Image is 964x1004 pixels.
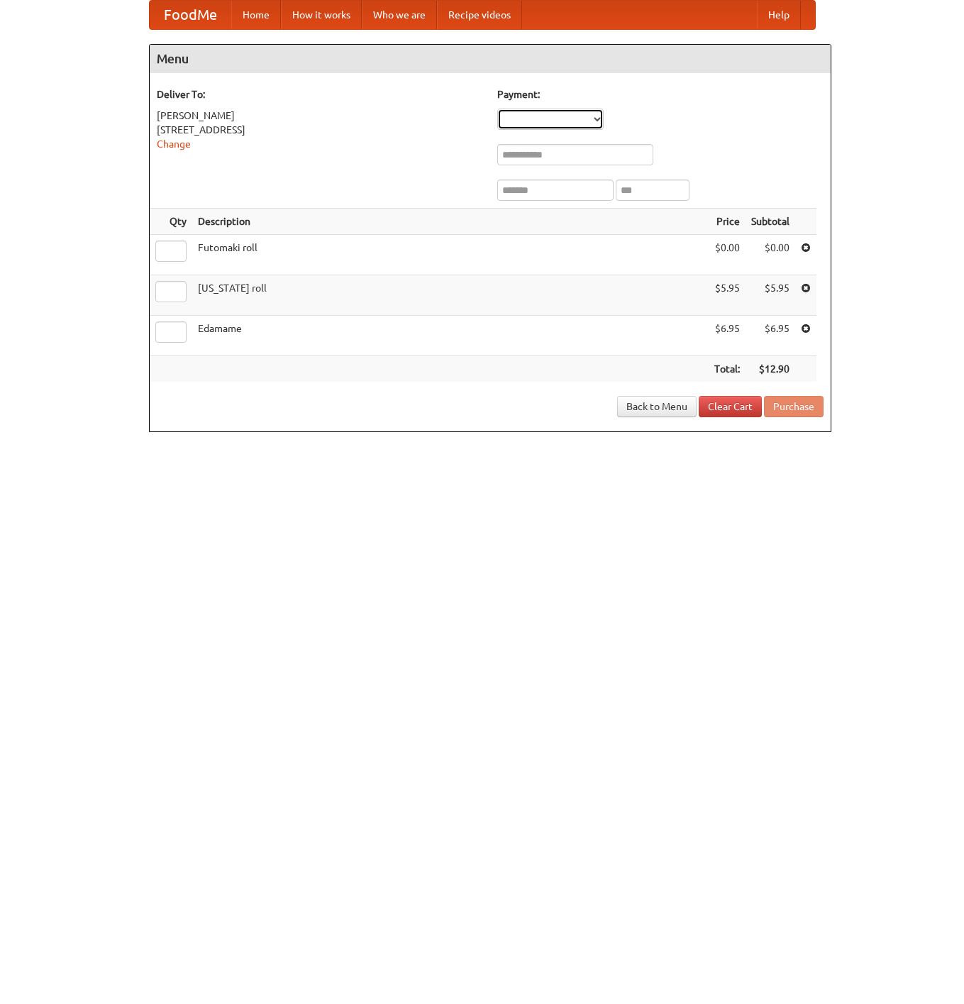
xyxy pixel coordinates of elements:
th: Qty [150,209,192,235]
td: Futomaki roll [192,235,709,275]
h4: Menu [150,45,831,73]
td: $5.95 [746,275,795,316]
td: $6.95 [709,316,746,356]
a: Help [757,1,801,29]
td: [US_STATE] roll [192,275,709,316]
th: Subtotal [746,209,795,235]
th: Price [709,209,746,235]
a: Change [157,138,191,150]
a: Recipe videos [437,1,522,29]
div: [PERSON_NAME] [157,109,483,123]
h5: Payment: [497,87,824,101]
a: Home [231,1,281,29]
td: $0.00 [746,235,795,275]
td: Edamame [192,316,709,356]
td: $6.95 [746,316,795,356]
div: [STREET_ADDRESS] [157,123,483,137]
th: Description [192,209,709,235]
td: $0.00 [709,235,746,275]
a: Who we are [362,1,437,29]
a: How it works [281,1,362,29]
td: $5.95 [709,275,746,316]
a: Back to Menu [617,396,697,417]
th: Total: [709,356,746,382]
th: $12.90 [746,356,795,382]
a: Clear Cart [699,396,762,417]
h5: Deliver To: [157,87,483,101]
button: Purchase [764,396,824,417]
a: FoodMe [150,1,231,29]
